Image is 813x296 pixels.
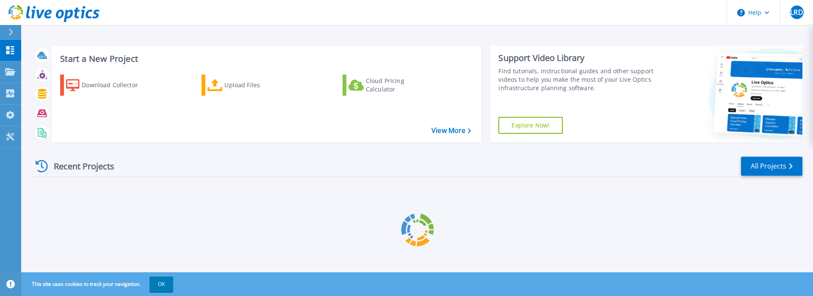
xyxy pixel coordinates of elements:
div: Recent Projects [33,156,126,177]
a: Upload Files [202,75,296,96]
a: All Projects [741,157,802,176]
div: Cloud Pricing Calculator [366,77,434,94]
a: Cloud Pricing Calculator [343,75,437,96]
span: LRD [790,9,803,16]
h3: Start a New Project [60,54,471,64]
a: Explore Now! [498,117,563,134]
div: Find tutorials, instructional guides and other support videos to help you make the most of your L... [498,67,658,92]
div: Download Collector [82,77,149,94]
a: View More [431,127,471,135]
div: Upload Files [224,77,292,94]
div: Support Video Library [498,53,658,64]
span: This site uses cookies to track your navigation. [23,277,173,292]
button: OK [149,277,173,292]
a: Download Collector [60,75,155,96]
